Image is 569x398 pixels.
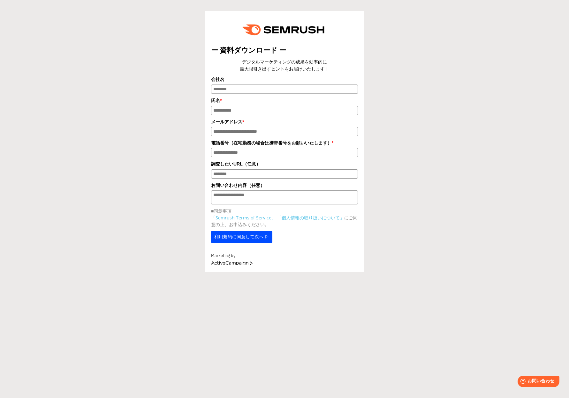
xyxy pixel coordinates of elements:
button: 利用規約に同意して次へ ▷ [211,231,272,243]
title: ー 資料ダウンロード ー [211,45,358,55]
label: 電話番号（在宅勤務の場合は携帯番号をお願いいたします） [211,139,358,146]
img: e6a379fe-ca9f-484e-8561-e79cf3a04b3f.png [238,18,331,42]
p: ■同意事項 [211,208,358,214]
label: メールアドレス [211,118,358,125]
a: 「Semrush Terms of Service」 [211,215,276,221]
label: 氏名 [211,97,358,104]
label: お問い合わせ内容（任意） [211,182,358,189]
label: 会社名 [211,76,358,83]
center: デジタルマーケティングの成果を効率的に 最大限引き出すヒントをお届けいたします！ [211,58,358,73]
div: Marketing by [211,253,358,259]
iframe: Help widget launcher [512,373,562,391]
label: 調査したいURL（任意） [211,160,358,167]
p: にご同意の上、お申込みください。 [211,214,358,228]
a: 「個人情報の取り扱いについて」 [277,215,344,221]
